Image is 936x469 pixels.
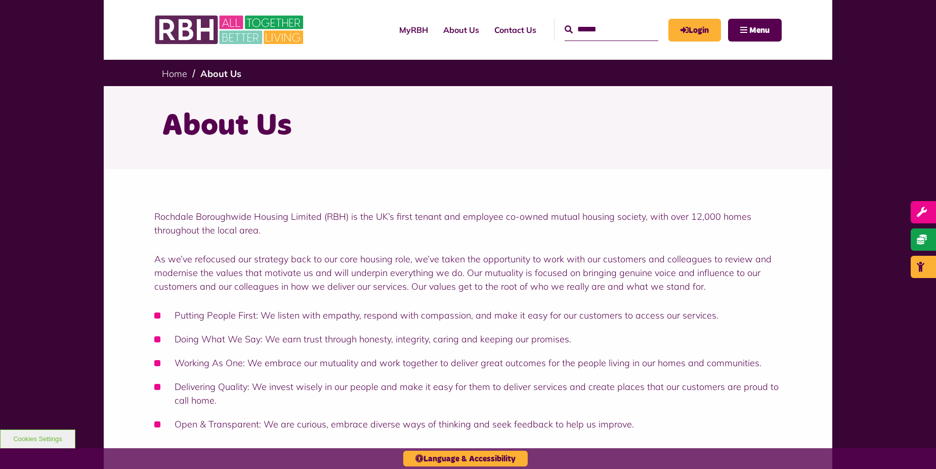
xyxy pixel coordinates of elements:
[154,380,782,407] li: Delivering Quality: We invest wisely in our people and make it easy for them to deliver services ...
[668,19,721,42] a: MyRBH
[749,26,770,34] span: Menu
[162,68,187,80] a: Home
[890,423,936,469] iframe: Netcall Web Assistant for live chat
[154,356,782,370] li: Working As One: We embrace our mutuality and work together to deliver great outcomes for the peop...
[154,417,782,431] li: Open & Transparent: We are curious, embrace diverse ways of thinking and seek feedback to help us...
[403,451,528,466] button: Language & Accessibility
[154,332,782,346] li: Doing What We Say: We earn trust through honesty, integrity, caring and keeping our promises.
[162,106,774,146] h1: About Us
[154,252,782,293] p: As we’ve refocused our strategy back to our core housing role, we’ve taken the opportunity to wor...
[154,210,782,237] p: Rochdale Boroughwide Housing Limited (RBH) is the UK’s first tenant and employee co-owned mutual ...
[487,16,544,44] a: Contact Us
[200,68,241,80] a: About Us
[392,16,436,44] a: MyRBH
[436,16,487,44] a: About Us
[728,19,782,42] button: Navigation
[154,308,782,322] li: Putting People First: We listen with empathy, respond with compassion, and make it easy for our c...
[154,10,306,50] img: RBH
